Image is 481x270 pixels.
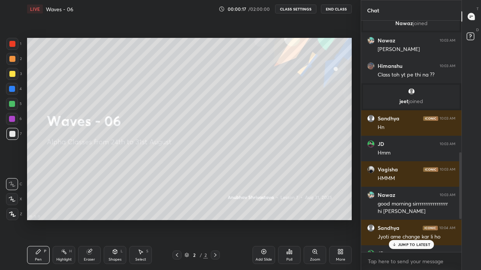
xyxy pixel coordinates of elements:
[378,166,398,173] h6: Vagisha
[423,116,438,121] img: iconic-dark.1390631f.png
[35,258,42,261] div: Pen
[336,258,345,261] div: More
[378,250,384,257] h6: JD
[440,142,455,146] div: 10:03 AM
[378,124,455,131] div: Hn
[191,253,198,257] div: 2
[378,192,395,198] h6: Nawaz
[6,38,21,50] div: 1
[6,68,22,80] div: 3
[368,98,455,104] p: jeet
[367,191,375,199] img: 0d577976a85340dfbaebdfe6b61b70b3.jpg
[56,258,72,261] div: Highlight
[378,175,455,182] div: HMMM
[109,258,121,261] div: Shapes
[321,4,352,13] button: End Class
[476,6,479,12] p: T
[84,258,95,261] div: Eraser
[440,64,455,68] div: 10:03 AM
[378,149,455,157] div: Hmm
[361,21,461,252] div: grid
[6,113,22,125] div: 6
[256,258,272,261] div: Add Slide
[423,226,438,230] img: iconic-dark.1390631f.png
[367,115,375,122] img: default.png
[6,193,22,205] div: X
[361,0,385,20] p: Chat
[439,251,455,256] div: 10:04 AM
[378,200,455,208] div: good morning sirrrrrrrrrrrrrrrrr
[378,225,399,231] h6: Sandhya
[398,242,430,247] p: JUMP TO LATEST
[413,19,428,27] span: joined
[440,116,455,121] div: 10:03 AM
[378,141,384,147] h6: JD
[367,166,375,173] img: d0da649a08f844e488d176bf43cf4d3d.jpg
[476,27,479,33] p: D
[6,128,22,140] div: 7
[203,252,208,258] div: 2
[6,208,22,220] div: Z
[27,4,43,13] div: LIVE
[6,178,22,190] div: C
[408,88,415,95] img: default.png
[367,37,375,44] img: 0d577976a85340dfbaebdfe6b61b70b3.jpg
[368,20,455,26] p: Nawaz
[378,46,455,53] div: [PERSON_NAME]
[408,97,423,105] span: joined
[423,167,438,172] img: iconic-dark.1390631f.png
[378,115,399,122] h6: Sandhya
[367,62,375,70] img: 3
[440,38,455,43] div: 10:03 AM
[378,208,455,215] div: hi [PERSON_NAME]
[439,226,455,230] div: 10:04 AM
[200,253,202,257] div: /
[6,83,22,95] div: 4
[6,53,22,65] div: 2
[440,193,455,197] div: 10:03 AM
[121,249,123,253] div: L
[146,249,148,253] div: S
[310,258,320,261] div: Zoom
[44,249,46,253] div: P
[367,140,375,148] img: 77692ffd13ec441f91359e48f0193a2d.jpg
[69,249,72,253] div: H
[6,98,22,110] div: 5
[367,224,375,232] img: default.png
[46,6,73,13] h4: Waves - 06
[378,63,402,69] h6: Himanshu
[440,167,455,172] div: 10:03 AM
[135,258,146,261] div: Select
[275,4,316,13] button: CLASS SETTINGS
[378,37,395,44] h6: Nawaz
[286,258,292,261] div: Poll
[378,233,455,241] div: Jyoti ame change kar li ho
[378,71,455,79] div: Class toh yt pe thi na ??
